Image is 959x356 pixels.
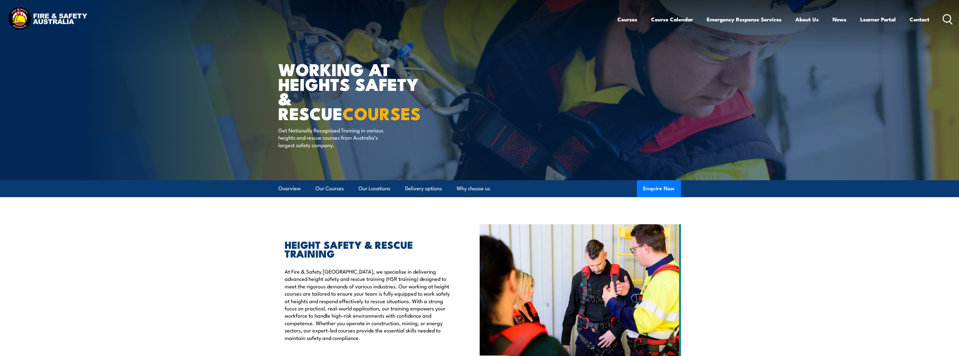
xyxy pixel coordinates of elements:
[285,268,451,341] p: At Fire & Safety [GEOGRAPHIC_DATA], we specialise in delivering advanced height safety and rescue...
[343,100,421,126] strong: COURSES
[457,180,490,197] a: Why choose us
[405,180,442,197] a: Delivery options
[833,11,846,28] a: News
[359,180,390,197] a: Our Locations
[795,11,819,28] a: About Us
[637,180,681,197] button: Enquire Now
[278,126,393,148] p: Get Nationally Recognised Training in various heights and rescue courses from Australia’s largest...
[651,11,693,28] a: Course Calendar
[278,180,301,197] a: Overview
[285,240,451,258] h2: HEIGHT SAFETY & RESCUE TRAINING
[707,11,782,28] a: Emergency Response Services
[910,11,929,28] a: Contact
[278,62,434,120] h1: WORKING AT HEIGHTS SAFETY & RESCUE
[860,11,896,28] a: Learner Portal
[617,11,637,28] a: Courses
[315,180,344,197] a: Our Courses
